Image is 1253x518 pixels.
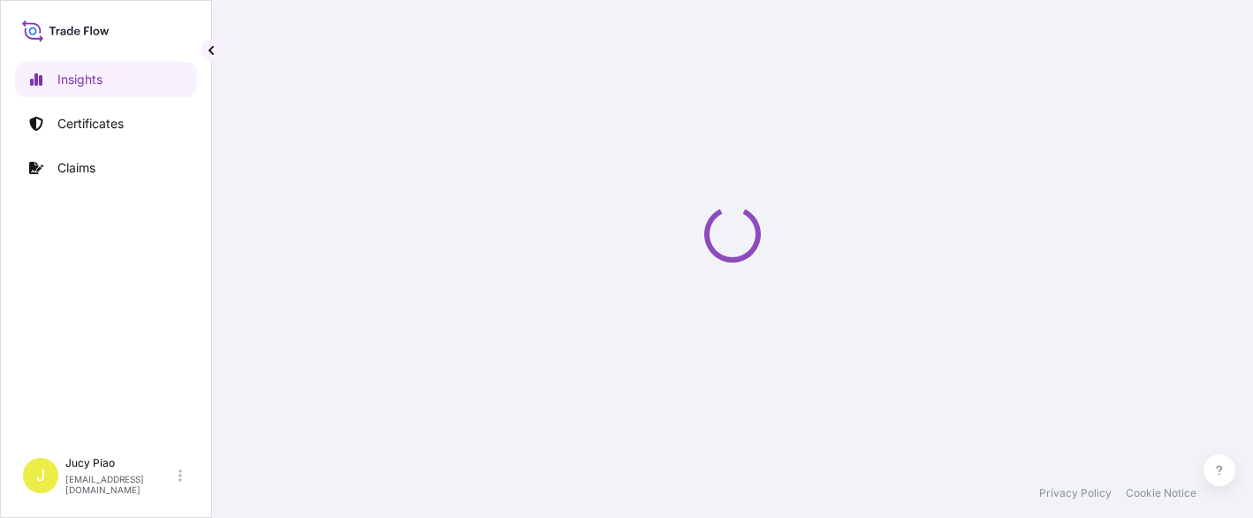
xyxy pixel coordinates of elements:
a: Privacy Policy [1039,486,1112,500]
a: Certificates [15,106,197,141]
p: Claims [57,159,95,177]
p: Certificates [57,115,124,133]
p: Jucy Piao [65,456,175,470]
a: Insights [15,62,197,97]
a: Claims [15,150,197,186]
a: Cookie Notice [1126,486,1196,500]
span: J [36,467,45,484]
p: [EMAIL_ADDRESS][DOMAIN_NAME] [65,474,175,495]
p: Insights [57,71,103,88]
